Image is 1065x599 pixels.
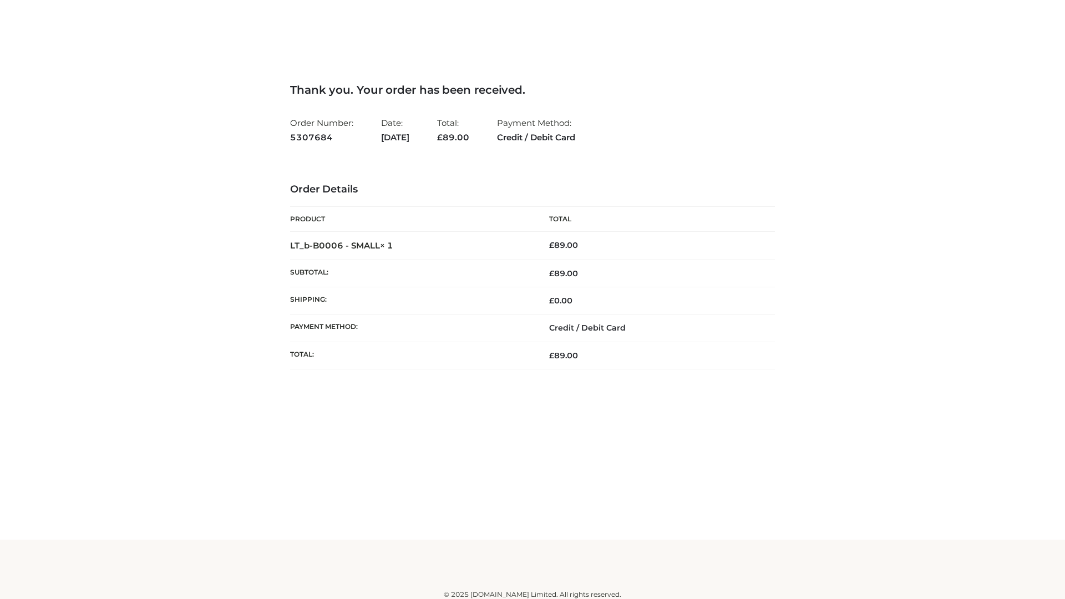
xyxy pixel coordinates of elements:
h3: Thank you. Your order has been received. [290,83,775,97]
span: £ [437,132,443,143]
li: Total: [437,113,469,147]
strong: LT_b-B0006 - SMALL [290,240,393,251]
strong: [DATE] [381,130,409,145]
span: £ [549,351,554,361]
th: Payment method: [290,314,532,342]
strong: 5307684 [290,130,353,145]
li: Date: [381,113,409,147]
th: Subtotal: [290,260,532,287]
span: 89.00 [437,132,469,143]
li: Order Number: [290,113,353,147]
span: £ [549,268,554,278]
td: Credit / Debit Card [532,314,775,342]
li: Payment Method: [497,113,575,147]
span: £ [549,296,554,306]
th: Total [532,207,775,232]
strong: Credit / Debit Card [497,130,575,145]
th: Total: [290,342,532,369]
span: 89.00 [549,268,578,278]
th: Shipping: [290,287,532,314]
strong: × 1 [380,240,393,251]
bdi: 89.00 [549,240,578,250]
th: Product [290,207,532,232]
h3: Order Details [290,184,775,196]
span: 89.00 [549,351,578,361]
bdi: 0.00 [549,296,572,306]
span: £ [549,240,554,250]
